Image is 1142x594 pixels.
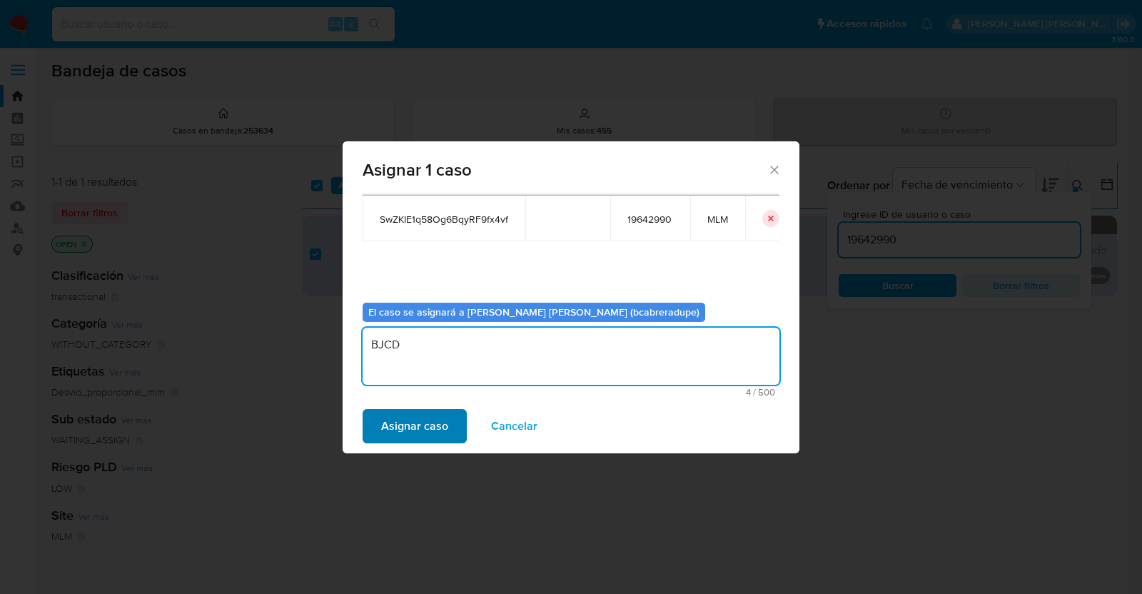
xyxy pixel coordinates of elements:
button: Cancelar [473,409,556,443]
div: assign-modal [343,141,799,453]
span: Máximo 500 caracteres [367,388,775,397]
textarea: BJCD [363,328,779,385]
span: MLM [707,213,728,226]
button: icon-button [762,210,779,227]
span: Cancelar [491,411,537,442]
button: Asignar caso [363,409,467,443]
span: SwZKIE1q58Og6BqyRF9fx4vf [380,213,508,226]
button: Cerrar ventana [767,163,780,176]
span: Asignar caso [381,411,448,442]
b: El caso se asignará a [PERSON_NAME] [PERSON_NAME] (bcabreradupe) [368,305,699,319]
span: 19642990 [627,213,673,226]
span: Asignar 1 caso [363,161,767,178]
